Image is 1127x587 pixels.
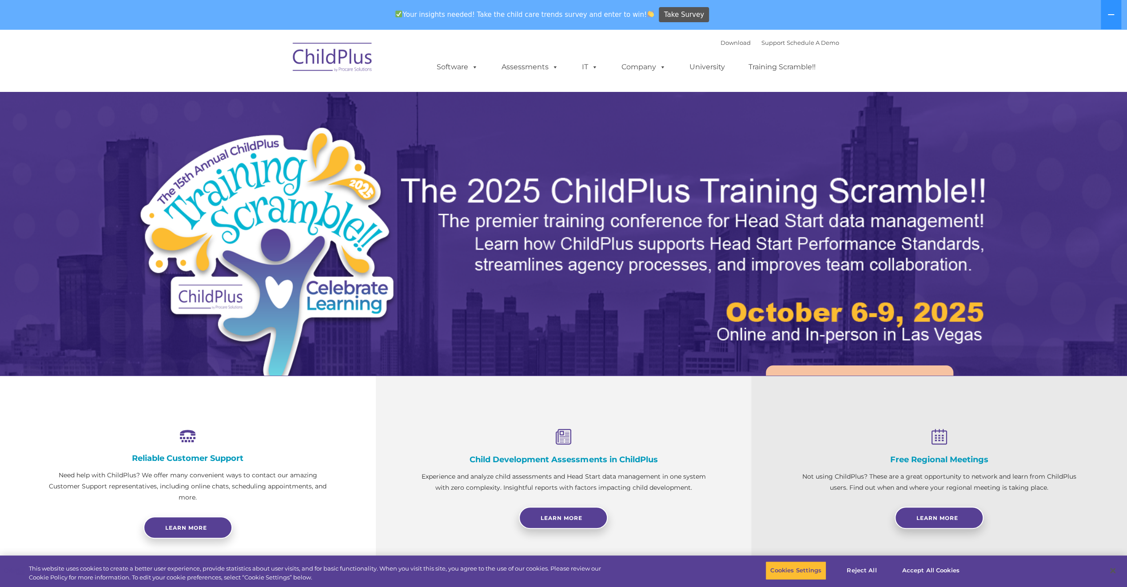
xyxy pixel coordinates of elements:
button: Accept All Cookies [897,561,964,580]
span: Your insights needed! Take the child care trends survey and enter to win! [392,6,658,23]
a: Assessments [493,58,567,76]
span: Learn More [916,515,958,521]
a: Learn More [766,365,953,416]
a: Training Scramble!! [740,58,824,76]
h4: Child Development Assessments in ChildPlus [420,455,707,464]
p: Need help with ChildPlus? We offer many convenient ways to contact our amazing Customer Support r... [44,470,331,503]
button: Cookies Settings [765,561,826,580]
h4: Free Regional Meetings [796,455,1083,464]
h4: Reliable Customer Support [44,453,331,463]
a: Company [613,58,675,76]
a: Learn More [895,507,984,529]
span: Take Survey [664,7,704,23]
p: Experience and analyze child assessments and Head Start data management in one system with zero c... [420,471,707,493]
span: Learn More [541,515,582,521]
span: Learn more [165,524,207,531]
a: IT [573,58,607,76]
a: Download [721,39,751,46]
button: Close [1103,561,1123,580]
img: ChildPlus by Procare Solutions [288,36,377,81]
button: Reject All [834,561,889,580]
a: Schedule A Demo [787,39,839,46]
a: Learn more [143,516,232,539]
img: 👏 [647,11,654,17]
span: Last name [123,59,151,65]
font: | [721,39,839,46]
a: University [681,58,734,76]
a: Support [761,39,785,46]
span: Phone number [123,95,161,102]
img: ✅ [395,11,402,17]
a: Learn More [519,507,608,529]
p: Not using ChildPlus? These are a great opportunity to network and learn from ChildPlus users. Fin... [796,471,1083,493]
a: Software [428,58,487,76]
div: This website uses cookies to create a better user experience, provide statistics about user visit... [29,564,620,582]
a: Take Survey [659,7,709,23]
